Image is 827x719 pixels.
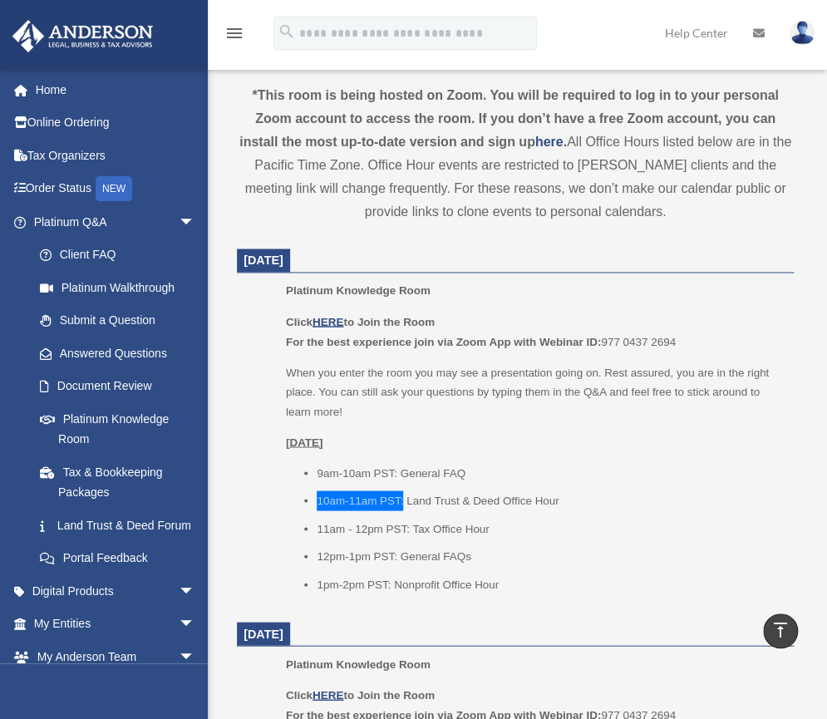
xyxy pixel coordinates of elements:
span: [DATE] [244,254,283,267]
a: Portal Feedback [23,542,219,575]
strong: *This room is being hosted on Zoom. You will be required to log in to your personal Zoom account ... [239,88,779,149]
strong: . [563,135,566,149]
i: vertical_align_top [770,620,790,640]
i: search [278,22,296,41]
span: [DATE] [244,627,283,640]
li: 10am-11am PST: Land Trust & Deed Office Hour [317,490,782,510]
a: Answered Questions [23,337,219,370]
a: Order StatusNEW [12,172,219,206]
a: Tax & Bookkeeping Packages [23,456,219,509]
a: Tax Organizers [12,139,219,172]
u: [DATE] [286,436,323,448]
i: menu [224,23,244,43]
a: HERE [313,315,343,327]
span: arrow_drop_down [178,574,211,608]
li: 1pm-2pm PST: Nonprofit Office Hour [317,574,782,594]
a: HERE [313,688,343,701]
a: Platinum Knowledge Room [23,402,211,456]
a: Land Trust & Deed Forum [23,509,219,542]
span: arrow_drop_down [178,640,211,674]
b: Click to Join the Room [286,688,435,701]
b: For the best experience join via Zoom App with Webinar ID: [286,335,601,347]
li: 9am-10am PST: General FAQ [317,463,782,483]
span: Platinum Knowledge Room [286,284,431,297]
b: Click to Join the Room [286,315,435,327]
a: My Anderson Teamarrow_drop_down [12,640,219,673]
a: My Entitiesarrow_drop_down [12,608,219,641]
a: Platinum Walkthrough [23,271,219,304]
span: arrow_drop_down [178,608,211,642]
img: User Pic [790,21,815,45]
span: Platinum Knowledge Room [286,657,431,670]
img: Anderson Advisors Platinum Portal [7,20,158,52]
span: arrow_drop_down [178,205,211,239]
a: Client FAQ [23,239,219,272]
a: vertical_align_top [763,613,798,648]
a: Document Review [23,370,219,403]
a: Online Ordering [12,106,219,140]
div: All Office Hours listed below are in the Pacific Time Zone. Office Hour events are restricted to ... [237,84,794,224]
li: 12pm-1pm PST: General FAQs [317,546,782,566]
p: 977 0437 2694 [286,312,782,351]
a: Home [12,73,219,106]
a: Submit a Question [23,304,219,337]
div: NEW [96,176,132,201]
a: here [535,135,564,149]
a: Platinum Q&Aarrow_drop_down [12,205,219,239]
a: Digital Productsarrow_drop_down [12,574,219,608]
a: menu [224,29,244,43]
p: When you enter the room you may see a presentation going on. Rest assured, you are in the right p... [286,362,782,421]
li: 11am - 12pm PST: Tax Office Hour [317,519,782,539]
